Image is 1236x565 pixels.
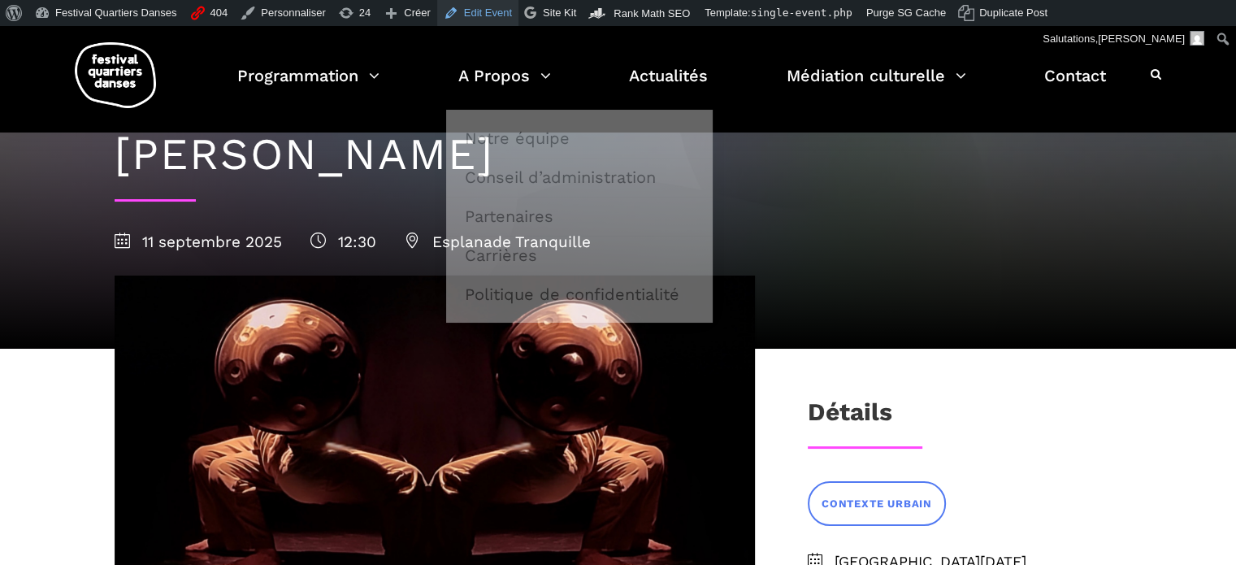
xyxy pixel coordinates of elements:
[629,62,708,110] a: Actualités
[787,62,966,110] a: Médiation culturelle
[751,7,852,19] span: single-event.php
[115,233,282,251] span: 11 septembre 2025
[237,62,379,110] a: Programmation
[310,233,376,251] span: 12:30
[808,398,892,438] h3: Détails
[455,120,704,157] a: Notre équipe
[1044,62,1106,110] a: Contact
[75,42,156,108] img: logo-fqd-med
[1037,26,1211,52] a: Salutations,
[455,276,704,313] a: Politique de confidentialité
[405,233,591,251] span: Esplanade Tranquille
[1098,33,1185,45] span: [PERSON_NAME]
[455,237,704,274] a: Carrières
[543,7,576,19] span: Site Kit
[808,481,946,526] a: CONTEXTE URBAIN
[458,62,551,110] a: A Propos
[455,198,704,235] a: Partenaires
[455,159,704,196] a: Conseil d’administration
[822,496,932,513] span: CONTEXTE URBAIN
[614,7,690,20] span: Rank Math SEO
